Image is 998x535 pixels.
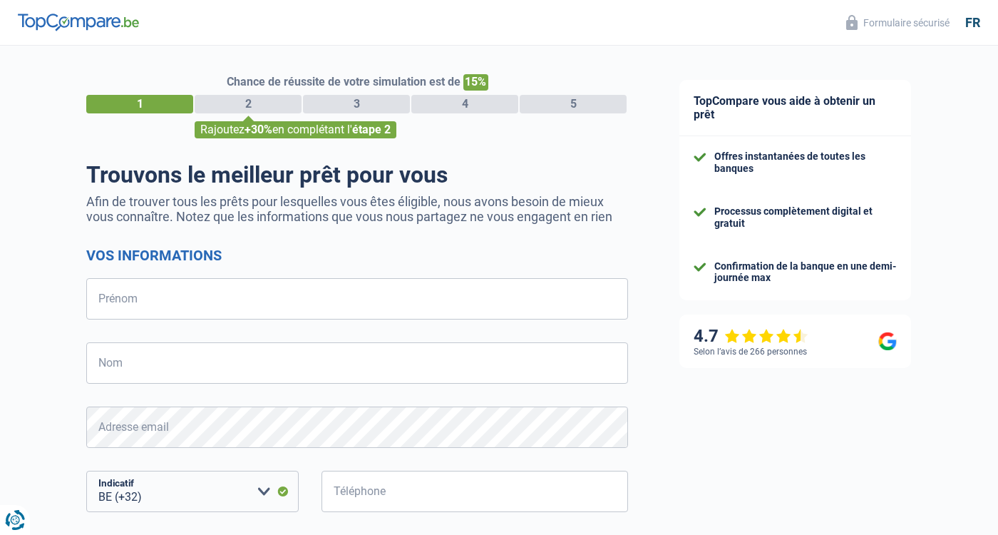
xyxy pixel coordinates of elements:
div: Offres instantanées de toutes les banques [714,151,897,175]
span: étape 2 [352,123,391,136]
div: TopCompare vous aide à obtenir un prêt [679,80,911,136]
h1: Trouvons le meilleur prêt pour vous [86,161,628,188]
input: 401020304 [321,471,628,512]
div: Selon l’avis de 266 personnes [694,347,807,357]
h2: Vos informations [86,247,628,264]
p: Afin de trouver tous les prêts pour lesquelles vous êtes éligible, nous avons besoin de mieux vou... [86,194,628,224]
div: 5 [520,95,627,113]
div: 4 [411,95,518,113]
div: 3 [303,95,410,113]
img: TopCompare Logo [18,14,139,31]
div: Processus complètement digital et gratuit [714,205,897,230]
div: 1 [86,95,193,113]
div: fr [965,15,980,31]
div: 4.7 [694,326,808,347]
div: Rajoutez en complétant l' [195,121,396,138]
button: Formulaire sécurisé [838,11,958,34]
div: Confirmation de la banque en une demi-journée max [714,260,897,285]
div: 2 [195,95,302,113]
span: Chance de réussite de votre simulation est de [227,75,461,88]
span: +30% [245,123,272,136]
span: 15% [463,74,488,91]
